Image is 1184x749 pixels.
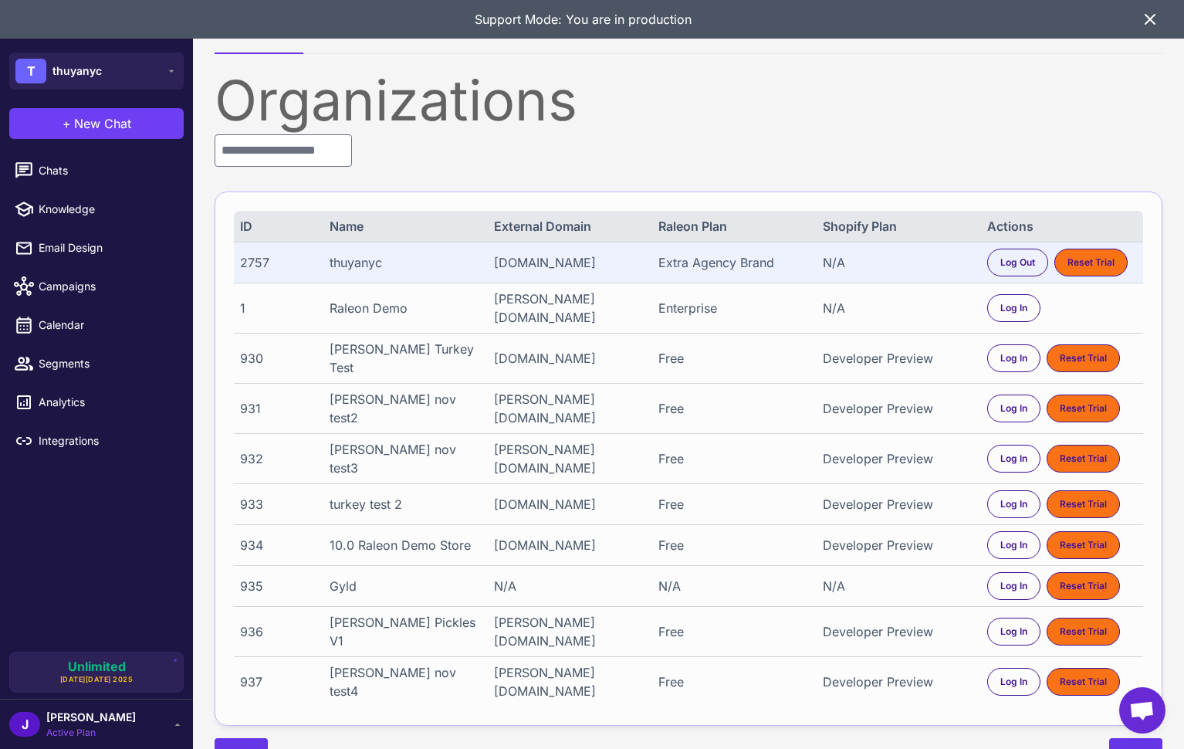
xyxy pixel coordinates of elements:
div: Free [658,349,808,368]
span: Reset Trial [1060,497,1107,511]
div: Open chat [1119,687,1165,734]
div: [PERSON_NAME][DOMAIN_NAME] [494,390,644,427]
div: T [15,59,46,83]
div: Raleon Plan [658,217,808,236]
div: Developer Preview [823,399,973,418]
a: Integrations [6,425,187,457]
a: Campaigns [6,270,187,303]
span: Log In [1000,497,1027,511]
a: Email Design [6,232,187,264]
div: Developer Preview [823,495,973,513]
div: External Domain [494,217,644,236]
div: N/A [823,299,973,317]
div: [PERSON_NAME][DOMAIN_NAME] [494,613,644,650]
span: Log In [1000,351,1027,365]
div: N/A [823,253,973,272]
div: 1 [240,299,315,317]
div: [PERSON_NAME][DOMAIN_NAME] [494,663,644,700]
span: + [63,114,71,133]
div: Organizations [215,73,1162,128]
span: New Chat [74,114,131,133]
div: 934 [240,536,315,554]
span: [DATE][DATE] 2025 [60,674,134,685]
div: Free [658,622,808,641]
div: [PERSON_NAME][DOMAIN_NAME] [494,440,644,477]
div: 930 [240,349,315,368]
div: Developer Preview [823,622,973,641]
a: Chats [6,154,187,187]
div: J [9,712,40,737]
div: Developer Preview [823,536,973,554]
span: Email Design [39,239,174,256]
span: Knowledge [39,201,174,218]
div: Free [658,495,808,513]
span: Reset Trial [1060,538,1107,552]
span: Reset Trial [1060,625,1107,639]
div: Name [330,217,479,236]
a: Analytics [6,386,187,419]
span: Chats [39,162,174,179]
div: Developer Preview [823,449,973,468]
div: thuyanyc [330,253,479,272]
div: Gyld [330,577,479,595]
div: Raleon Demo [330,299,479,317]
div: 2757 [240,253,315,272]
span: Log In [1000,402,1027,415]
div: [DOMAIN_NAME] [494,349,644,368]
span: Campaigns [39,278,174,295]
span: Analytics [39,394,174,411]
div: N/A [494,577,644,595]
div: 936 [240,622,315,641]
span: Log In [1000,675,1027,689]
a: Knowledge [6,193,187,225]
div: Free [658,673,808,691]
button: Tthuyanyc [9,53,184,90]
div: Free [658,449,808,468]
div: Enterprise [658,299,808,317]
span: Log In [1000,452,1027,466]
span: Reset Trial [1060,351,1107,365]
a: Calendar [6,309,187,341]
div: Extra Agency Brand [658,253,808,272]
div: 931 [240,399,315,418]
div: Developer Preview [823,673,973,691]
span: [PERSON_NAME] [46,709,136,726]
span: Active Plan [46,726,136,740]
div: 937 [240,673,315,691]
div: N/A [658,577,808,595]
div: Developer Preview [823,349,973,368]
span: Reset Trial [1060,452,1107,466]
span: Log In [1000,538,1027,552]
div: Shopify Plan [823,217,973,236]
div: [DOMAIN_NAME] [494,495,644,513]
span: Reset Trial [1060,402,1107,415]
button: +New Chat [9,108,184,139]
div: [DOMAIN_NAME] [494,536,644,554]
div: 10.0 Raleon Demo Store [330,536,479,554]
span: Log In [1000,625,1027,639]
div: 933 [240,495,315,513]
span: Segments [39,355,174,372]
div: [PERSON_NAME] nov test2 [330,390,479,427]
span: Log Out [1000,256,1035,269]
a: Segments [6,347,187,380]
div: N/A [823,577,973,595]
div: turkey test 2 [330,495,479,513]
span: Reset Trial [1060,579,1107,593]
div: [PERSON_NAME][DOMAIN_NAME] [494,290,644,327]
span: Unlimited [68,660,126,673]
span: thuyanyc [52,63,102,80]
span: Integrations [39,432,174,449]
div: [DOMAIN_NAME] [494,253,644,272]
span: Calendar [39,317,174,334]
span: Log In [1000,301,1027,315]
div: Free [658,536,808,554]
div: [PERSON_NAME] nov test4 [330,663,479,700]
div: [PERSON_NAME] Turkey Test [330,340,479,377]
div: [PERSON_NAME] Pickles V1 [330,613,479,650]
div: Actions [987,217,1137,236]
div: ID [240,217,315,236]
div: 935 [240,577,315,595]
span: Reset Trial [1060,675,1107,689]
span: Log In [1000,579,1027,593]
